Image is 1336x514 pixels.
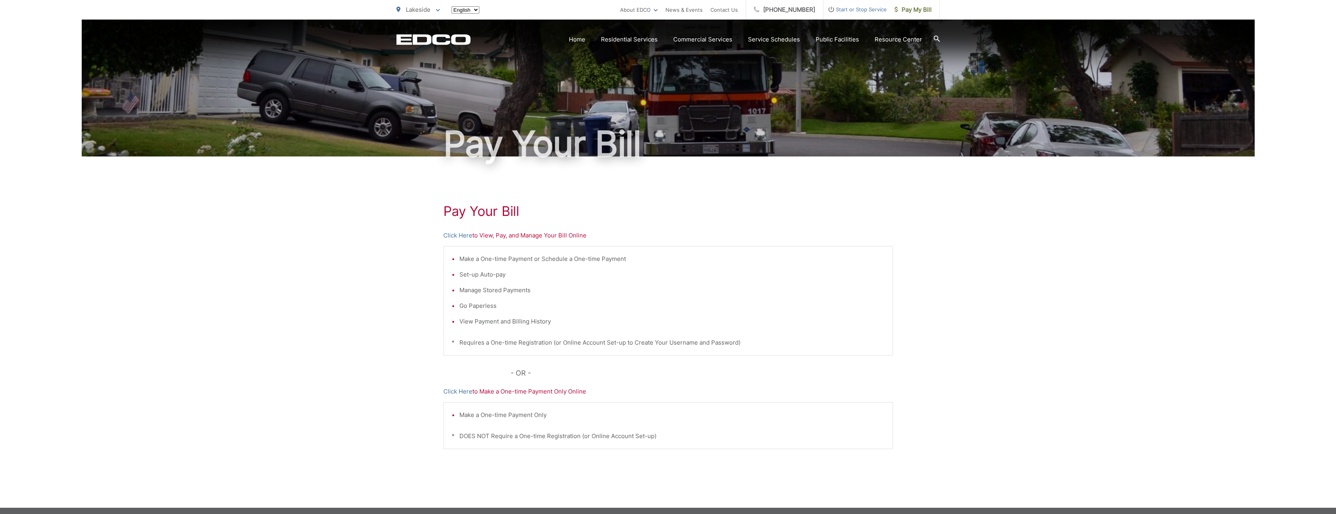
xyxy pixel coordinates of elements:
[396,34,471,45] a: EDCD logo. Return to the homepage.
[748,35,800,44] a: Service Schedules
[459,317,885,326] li: View Payment and Billing History
[673,35,732,44] a: Commercial Services
[665,5,703,14] a: News & Events
[459,254,885,264] li: Make a One-time Payment or Schedule a One-time Payment
[452,431,885,441] p: * DOES NOT Require a One-time Registration (or Online Account Set-up)
[511,367,893,379] p: - OR -
[443,387,472,396] a: Click Here
[459,270,885,279] li: Set-up Auto-pay
[406,6,430,13] span: Lakeside
[459,410,885,420] li: Make a One-time Payment Only
[443,231,472,240] a: Click Here
[875,35,922,44] a: Resource Center
[443,203,893,219] h1: Pay Your Bill
[710,5,738,14] a: Contact Us
[816,35,859,44] a: Public Facilities
[396,124,940,164] h1: Pay Your Bill
[443,387,893,396] p: to Make a One-time Payment Only Online
[459,301,885,311] li: Go Paperless
[443,231,893,240] p: to View, Pay, and Manage Your Bill Online
[895,5,932,14] span: Pay My Bill
[601,35,658,44] a: Residential Services
[452,338,885,347] p: * Requires a One-time Registration (or Online Account Set-up to Create Your Username and Password)
[452,6,479,14] select: Select a language
[459,286,885,295] li: Manage Stored Payments
[569,35,585,44] a: Home
[620,5,658,14] a: About EDCO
